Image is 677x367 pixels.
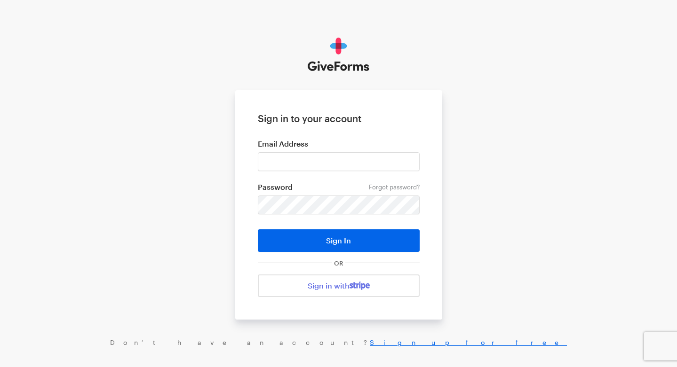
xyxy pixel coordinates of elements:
div: Don’t have an account? [9,338,668,347]
span: OR [332,259,345,267]
button: Sign In [258,229,420,252]
a: Sign in with [258,274,420,297]
label: Email Address [258,139,420,148]
label: Password [258,182,420,192]
img: GiveForms [308,38,369,71]
a: Sign up for free [370,338,567,346]
a: Forgot password? [369,183,420,191]
img: stripe-07469f1003232ad58a8838275b02f7af1ac9ba95304e10fa954b414cd571f63b.svg [350,281,370,290]
h1: Sign in to your account [258,113,420,124]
